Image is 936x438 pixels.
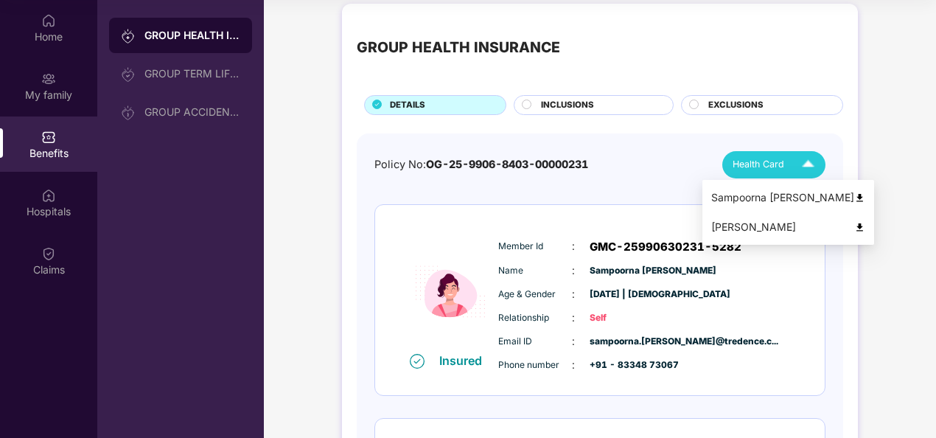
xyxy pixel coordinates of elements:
div: Sampoorna [PERSON_NAME] [711,190,865,206]
span: : [572,333,575,350]
span: GMC-25990630231-5282 [590,238,741,256]
img: svg+xml;base64,PHN2ZyB3aWR0aD0iMjAiIGhlaWdodD0iMjAiIHZpZXdCb3g9IjAgMCAyMCAyMCIgZmlsbD0ibm9uZSIgeG... [121,67,136,82]
span: Email ID [498,335,572,349]
div: [PERSON_NAME] [711,219,865,235]
img: svg+xml;base64,PHN2ZyB4bWxucz0iaHR0cDovL3d3dy53My5vcmcvMjAwMC9zdmciIHdpZHRoPSIxNiIgaGVpZ2h0PSIxNi... [410,354,425,369]
span: Health Card [733,157,784,172]
img: svg+xml;base64,PHN2ZyBpZD0iSG9tZSIgeG1sbnM9Imh0dHA6Ly93d3cudzMub3JnLzIwMDAvc3ZnIiB3aWR0aD0iMjAiIG... [41,13,56,28]
img: svg+xml;base64,PHN2ZyB4bWxucz0iaHR0cDovL3d3dy53My5vcmcvMjAwMC9zdmciIHdpZHRoPSI0OCIgaGVpZ2h0PSI0OC... [854,192,865,204]
div: Insured [439,353,491,368]
img: svg+xml;base64,PHN2ZyB4bWxucz0iaHR0cDovL3d3dy53My5vcmcvMjAwMC9zdmciIHdpZHRoPSI0OCIgaGVpZ2h0PSI0OC... [854,222,865,233]
span: sampoorna.[PERSON_NAME]@tredence.c... [590,335,663,349]
span: Member Id [498,240,572,254]
span: DETAILS [390,99,425,112]
span: : [572,286,575,302]
div: GROUP ACCIDENTAL INSURANCE [144,106,240,118]
span: : [572,357,575,373]
img: icon [406,231,495,352]
span: : [572,263,575,279]
div: Policy No: [374,156,588,173]
img: svg+xml;base64,PHN2ZyB3aWR0aD0iMjAiIGhlaWdodD0iMjAiIHZpZXdCb3g9IjAgMCAyMCAyMCIgZmlsbD0ibm9uZSIgeG... [121,29,136,44]
span: Sampoorna [PERSON_NAME] [590,264,663,278]
div: GROUP TERM LIFE INSURANCE [144,68,240,80]
div: GROUP HEALTH INSURANCE [357,36,560,59]
span: Relationship [498,311,572,325]
span: EXCLUSIONS [708,99,764,112]
span: OG-25-9906-8403-00000231 [426,158,588,170]
span: Phone number [498,358,572,372]
div: GROUP HEALTH INSURANCE [144,28,240,43]
img: svg+xml;base64,PHN2ZyBpZD0iQ2xhaW0iIHhtbG5zPSJodHRwOi8vd3d3LnczLm9yZy8yMDAwL3N2ZyIgd2lkdGg9IjIwIi... [41,246,56,261]
span: INCLUSIONS [541,99,594,112]
span: Age & Gender [498,288,572,302]
img: svg+xml;base64,PHN2ZyB3aWR0aD0iMjAiIGhlaWdodD0iMjAiIHZpZXdCb3g9IjAgMCAyMCAyMCIgZmlsbD0ibm9uZSIgeG... [121,105,136,120]
span: +91 - 83348 73067 [590,358,663,372]
span: Name [498,264,572,278]
img: svg+xml;base64,PHN2ZyBpZD0iSG9zcGl0YWxzIiB4bWxucz0iaHR0cDovL3d3dy53My5vcmcvMjAwMC9zdmciIHdpZHRoPS... [41,188,56,203]
button: Health Card [722,151,825,178]
span: [DATE] | [DEMOGRAPHIC_DATA] [590,288,663,302]
span: : [572,310,575,326]
span: Self [590,311,663,325]
img: svg+xml;base64,PHN2ZyBpZD0iQmVuZWZpdHMiIHhtbG5zPSJodHRwOi8vd3d3LnczLm9yZy8yMDAwL3N2ZyIgd2lkdGg9Ij... [41,130,56,145]
span: : [572,238,575,254]
img: Icuh8uwCUCF+XjCZyLQsAKiDCM9HiE6CMYmKQaPGkZKaA32CAAACiQcFBJY0IsAAAAASUVORK5CYII= [795,152,821,178]
img: svg+xml;base64,PHN2ZyB3aWR0aD0iMjAiIGhlaWdodD0iMjAiIHZpZXdCb3g9IjAgMCAyMCAyMCIgZmlsbD0ibm9uZSIgeG... [41,72,56,86]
